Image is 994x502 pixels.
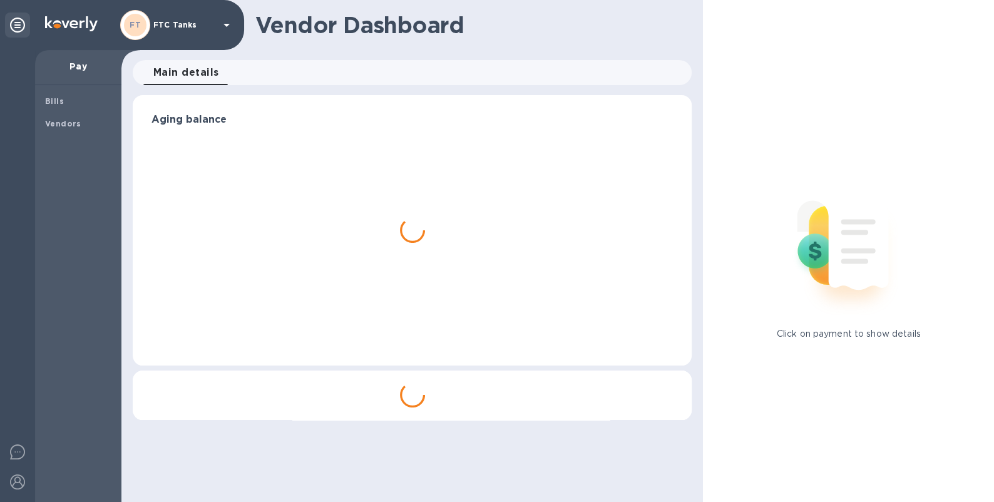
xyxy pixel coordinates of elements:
[153,64,219,81] span: Main details
[45,119,81,128] b: Vendors
[151,114,673,126] h3: Aging balance
[130,20,141,29] b: FT
[255,12,683,38] h1: Vendor Dashboard
[45,16,98,31] img: Logo
[777,327,921,341] p: Click on payment to show details
[5,13,30,38] div: Unpin categories
[45,60,111,73] p: Pay
[45,96,64,106] b: Bills
[153,21,216,29] p: FTC Tanks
